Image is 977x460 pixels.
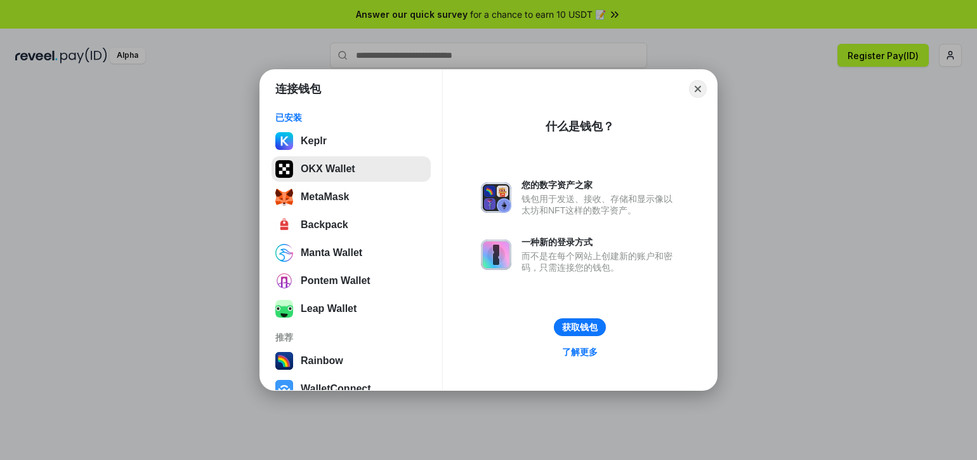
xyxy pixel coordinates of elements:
img: svg+xml,%3Csvg%20xmlns%3D%22http%3A%2F%2Fwww.w3.org%2F2000%2Fsvg%22%20fill%3D%22none%22%20viewBox... [481,240,511,270]
img: svg+xml,%3Csvg%20width%3D%22120%22%20height%3D%22120%22%20viewBox%3D%220%200%20120%20120%22%20fil... [275,352,293,370]
div: Keplr [301,135,327,147]
div: 钱包用于发送、接收、存储和显示像以太坊和NFT这样的数字资产。 [521,193,679,216]
img: svg+xml,%3Csvg%20width%3D%2228%22%20height%3D%2228%22%20viewBox%3D%220%200%2028%2028%22%20fill%3D... [275,380,293,398]
div: Rainbow [301,355,343,367]
div: MetaMask [301,191,349,203]
button: Keplr [272,128,431,154]
div: 而不是在每个网站上创建新的账户和密码，只需连接您的钱包。 [521,250,679,273]
img: z+3L+1FxxXUeUMECPaK8gprIwhdlxV+hQdAXuUyJwW6xfJRlUUBFGbLJkqNlJgXjn6ghaAaYmDimBFRMSIqKAGPGvqu25lMm1... [275,300,293,318]
button: MetaMask [272,184,431,210]
button: Rainbow [272,348,431,374]
button: OKX Wallet [272,156,431,182]
div: 推荐 [275,332,427,343]
button: Pontem Wallet [272,268,431,294]
div: Backpack [301,219,348,231]
div: WalletConnect [301,383,371,395]
img: lE5TvfLb2F2aHAX743cIPx4P8BXvBUPbed6RIAAAAldEVYdGRhdGU6Y3JlYXRlADIwMjQtMDMtMTNUMTU6NTI6MTMrMDA6MDB... [275,244,293,262]
div: 什么是钱包？ [546,119,614,134]
button: Leap Wallet [272,296,431,321]
img: svg+xml;base64,PHN2ZyB3aWR0aD0iOTYiIGhlaWdodD0iOTYiIHZpZXdCb3g9IjAgMCA5NiA5NiIgZmlsbD0ibm9uZSIgeG... [275,272,293,290]
button: Close [689,80,707,98]
div: 获取钱包 [562,321,598,333]
img: 4BxBxKvl5W07cAAAAASUVORK5CYII= [275,216,293,234]
div: 已安装 [275,112,427,123]
div: Manta Wallet [301,247,362,259]
a: 了解更多 [554,344,605,360]
button: Manta Wallet [272,240,431,266]
div: Pontem Wallet [301,275,370,287]
div: 了解更多 [562,346,598,358]
img: svg+xml;base64,PHN2ZyB3aWR0aD0iMzUiIGhlaWdodD0iMzQiIHZpZXdCb3g9IjAgMCAzNSAzNCIgZmlsbD0ibm9uZSIgeG... [275,188,293,206]
button: 获取钱包 [554,318,606,336]
button: WalletConnect [272,376,431,402]
div: OKX Wallet [301,163,355,175]
img: 5VZ71FV6L7PA3gg3tXrdQ+DgLhC+75Wq3no69P3MC0NFQpx2lL04Ql9gHK1bRDjsSBIvScBnDTk1WrlGIZBorIDEYJj+rhdgn... [275,160,293,178]
button: Backpack [272,212,431,238]
div: 一种新的登录方式 [521,236,679,248]
div: 您的数字资产之家 [521,179,679,191]
h1: 连接钱包 [275,81,321,97]
img: svg+xml,%3Csvg%20xmlns%3D%22http%3A%2F%2Fwww.w3.org%2F2000%2Fsvg%22%20fill%3D%22none%22%20viewBox... [481,182,511,213]
img: ByMCUfJCc2WaAAAAAElFTkSuQmCC [275,132,293,150]
div: Leap Wallet [301,303,357,315]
